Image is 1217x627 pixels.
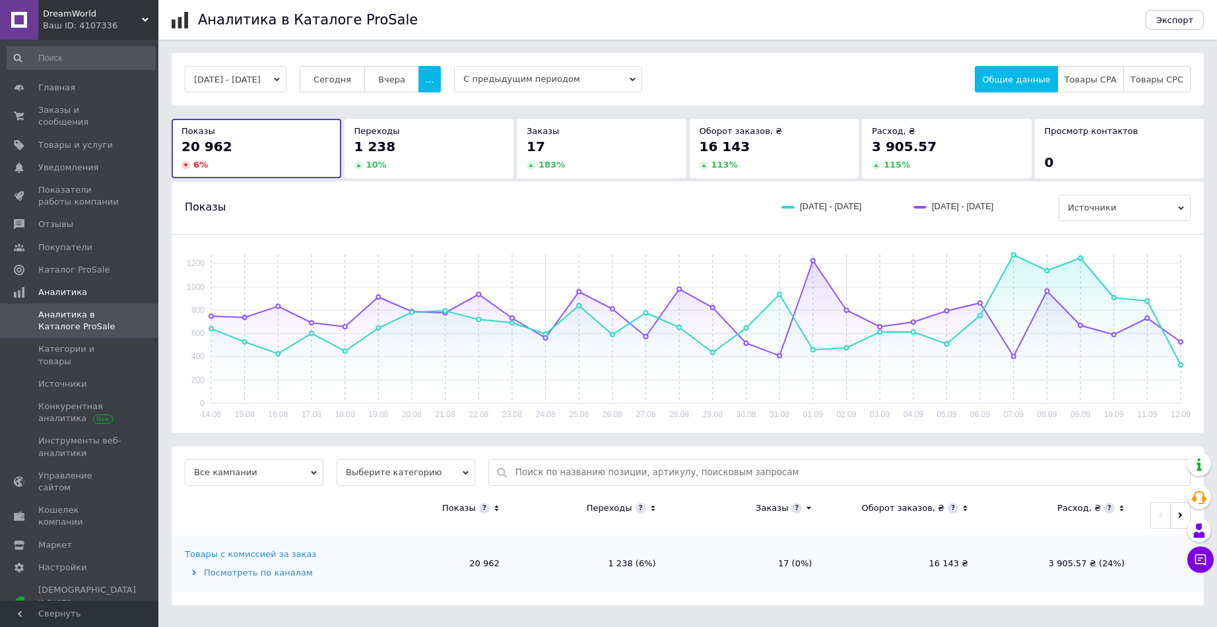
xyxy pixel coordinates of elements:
[43,8,142,20] span: DreamWorld
[187,259,205,268] text: 1200
[513,535,669,592] td: 1 238 (6%)
[1137,410,1157,419] text: 11.09
[1037,410,1057,419] text: 08.09
[975,66,1057,92] button: Общие данные
[1070,410,1090,419] text: 09.09
[313,75,351,84] span: Сегодня
[191,329,205,338] text: 600
[469,410,488,419] text: 22.08
[356,535,513,592] td: 20 962
[191,352,205,361] text: 400
[1156,15,1193,25] span: Экспорт
[191,306,205,315] text: 800
[669,410,689,419] text: 28.08
[1057,502,1101,514] div: Расход, ₴
[442,502,476,514] div: Показы
[1057,66,1124,92] button: Товары CPA
[38,139,113,151] span: Товары и услуги
[38,104,122,128] span: Заказы и сообщения
[803,410,823,419] text: 01.09
[38,584,136,620] span: [DEMOGRAPHIC_DATA] и счета
[337,459,475,486] span: Выберите категорию
[711,160,738,170] span: 113 %
[38,264,110,276] span: Каталог ProSale
[426,75,434,84] span: ...
[981,535,1138,592] td: 3 905.57 ₴ (24%)
[302,410,321,419] text: 17.08
[187,282,205,292] text: 1000
[527,126,559,136] span: Заказы
[185,200,226,214] span: Показы
[872,126,915,136] span: Расход, ₴
[38,309,122,333] span: Аналитика в Каталоге ProSale
[1065,75,1117,84] span: Товары CPA
[354,139,396,154] span: 1 238
[185,567,353,579] div: Посмотреть по каналам
[884,160,910,170] span: 115 %
[937,410,956,419] text: 05.09
[1146,10,1204,30] button: Экспорт
[872,139,937,154] span: 3 905.57
[904,410,923,419] text: 04.09
[38,82,75,94] span: Главная
[181,139,232,154] span: 20 962
[366,160,387,170] span: 10 %
[185,459,323,486] span: Все кампании
[436,410,455,419] text: 21.08
[198,12,418,28] h1: Аналитика в Каталоге ProSale
[364,66,419,92] button: Вчера
[862,502,945,514] div: Оборот заказов, ₴
[536,410,556,419] text: 24.08
[378,75,405,84] span: Вчера
[1004,410,1024,419] text: 07.09
[38,401,122,424] span: Конкурентная аналитика
[235,410,255,419] text: 15.08
[7,46,156,70] input: Поиск
[825,535,981,592] td: 16 143 ₴
[1059,195,1191,221] span: Источники
[185,66,286,92] button: [DATE] - [DATE]
[38,504,122,528] span: Кошелек компании
[836,410,856,419] text: 02.09
[539,160,565,170] span: 183 %
[200,399,205,408] text: 0
[603,410,622,419] text: 26.08
[354,126,400,136] span: Переходы
[1187,546,1214,573] button: Чат с покупателем
[982,75,1050,84] span: Общие данные
[970,410,990,419] text: 06.09
[587,502,632,514] div: Переходы
[569,410,589,419] text: 25.08
[1171,410,1191,419] text: 12.09
[700,126,783,136] span: Оборот заказов, ₴
[268,410,288,419] text: 16.08
[368,410,388,419] text: 19.08
[700,139,750,154] span: 16 143
[502,410,522,419] text: 23.08
[38,218,73,230] span: Отзывы
[191,376,205,385] text: 200
[454,66,642,92] span: С предыдущим периодом
[181,126,215,136] span: Показы
[636,410,656,419] text: 27.08
[1131,75,1183,84] span: Товары CPC
[38,242,92,253] span: Покупатели
[201,410,221,419] text: 14.08
[703,410,723,419] text: 29.08
[193,160,208,170] span: 6 %
[736,410,756,419] text: 30.08
[38,562,86,574] span: Настройки
[418,66,441,92] button: ...
[1045,154,1054,170] span: 0
[38,435,122,459] span: Инструменты веб-аналитики
[38,378,86,390] span: Источники
[38,343,122,367] span: Категории и товары
[38,470,122,494] span: Управление сайтом
[1123,66,1191,92] button: Товары CPC
[1104,410,1124,419] text: 10.09
[300,66,365,92] button: Сегодня
[756,502,788,514] div: Заказы
[185,548,316,560] div: Товары с комиссией за заказ
[669,535,826,592] td: 17 (0%)
[43,20,158,32] div: Ваш ID: 4107336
